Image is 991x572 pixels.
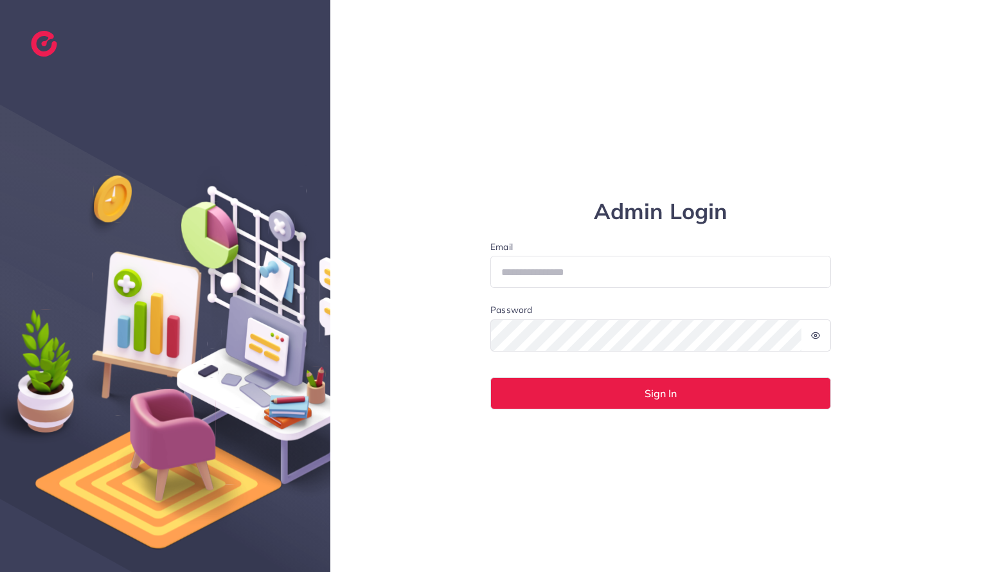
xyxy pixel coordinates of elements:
label: Email [490,240,831,253]
span: Sign In [645,388,677,398]
label: Password [490,303,532,316]
button: Sign In [490,377,831,409]
img: logo [31,31,57,57]
h1: Admin Login [490,199,831,225]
